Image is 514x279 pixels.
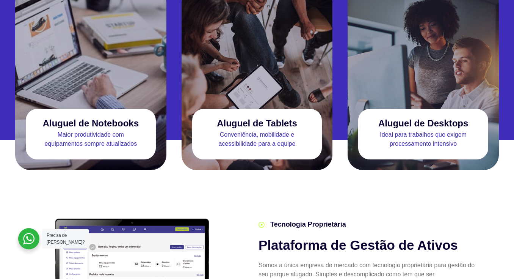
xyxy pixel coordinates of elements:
h2: Plataforma de Gestão de Ativos [259,237,478,253]
span: Tecnologia Proprietária [268,219,346,230]
h3: Aluguel de Desktops [378,118,468,128]
p: Ideal para trabalhos que exigem processamento intensivo [358,130,488,148]
span: Precisa de [PERSON_NAME]? [47,233,85,245]
h3: Aluguel de Notebooks [43,118,139,128]
p: Somos a única empresa do mercado com tecnologia proprietária para gestão do seu parque alugado. S... [259,261,478,279]
p: Maior produtividade com equipamentos sempre atualizados [26,130,156,148]
div: Widget de chat [378,182,514,279]
h3: Aluguel de Tablets [217,118,297,128]
p: Conveniência, mobilidade e acessibilidade para a equipe [192,130,322,148]
iframe: Chat Widget [378,182,514,279]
